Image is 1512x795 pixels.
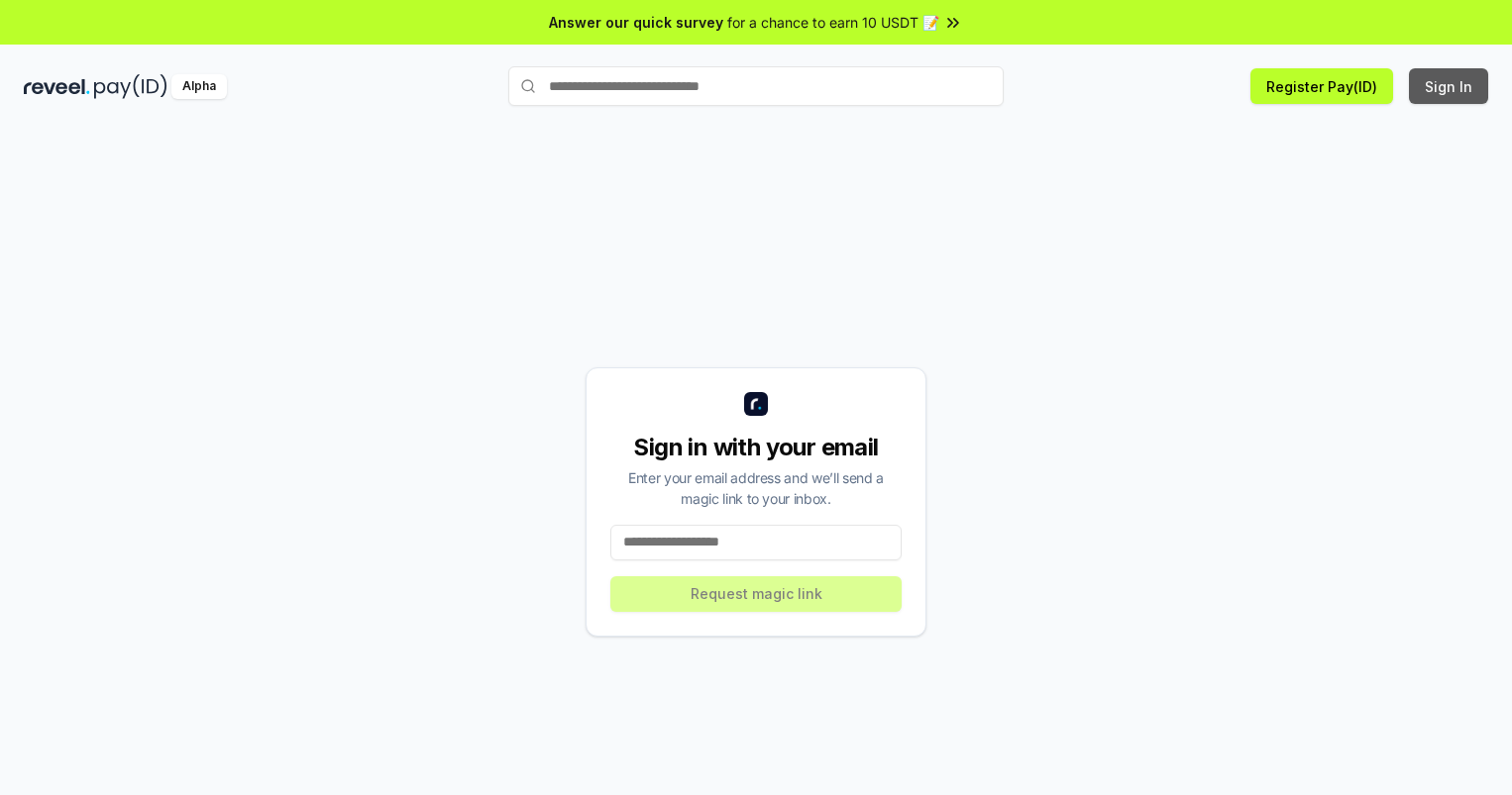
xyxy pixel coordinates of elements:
[24,74,90,99] img: reveel_dark
[1409,68,1488,104] button: Sign In
[549,12,723,33] span: Answer our quick survey
[1250,68,1393,104] button: Register Pay(ID)
[744,392,768,416] img: logo_small
[94,74,167,99] img: pay_id
[727,12,939,33] span: for a chance to earn 10 USDT 📝
[171,74,227,99] div: Alpha
[610,432,902,463] div: Sign in with your email
[610,467,902,509] div: Enter your email address and we’ll send a magic link to your inbox.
